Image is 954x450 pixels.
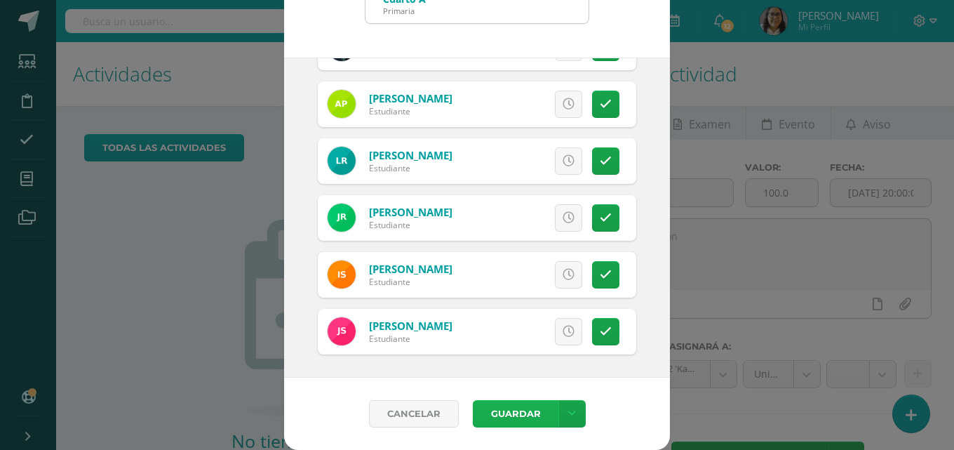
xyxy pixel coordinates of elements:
[369,91,452,105] a: [PERSON_NAME]
[369,276,452,288] div: Estudiante
[328,147,356,175] img: 71290e24061b0f1f119844b08fd5579f.png
[369,262,452,276] a: [PERSON_NAME]
[328,204,356,232] img: 4ded6dffb9214626518eee176a983cf3.png
[383,6,426,16] div: Primaria
[369,400,459,428] a: Cancelar
[369,205,452,219] a: [PERSON_NAME]
[328,260,356,289] img: 61ecac3f3825158be2bdbd5404ee32d5.png
[369,333,452,345] div: Estudiante
[369,319,452,333] a: [PERSON_NAME]
[328,90,356,118] img: e48c8a3441f7f6793b884223080ab1f0.png
[473,400,558,428] button: Guardar
[369,219,452,231] div: Estudiante
[369,162,452,174] div: Estudiante
[369,148,452,162] a: [PERSON_NAME]
[369,105,452,117] div: Estudiante
[328,317,356,345] img: 8691bdb21322956fb2131b0dc49217f0.png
